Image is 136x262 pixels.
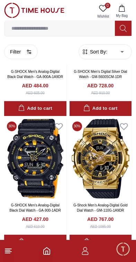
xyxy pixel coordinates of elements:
span: Wishlist [94,14,112,19]
div: AED 910.00 [91,90,110,96]
img: ... [4,3,64,18]
button: Sort By: [82,48,107,55]
a: G-SHOCK Men's Digital Silver Dial Watch - GM-5600SCM-1DR [74,70,127,79]
h4: AED 427.00 [22,216,48,223]
div: Add to cart [83,105,117,113]
a: 0Wishlist [94,3,112,20]
div: Add to cart [18,105,52,113]
a: G-Shock Men's Analog-Digital Gold Dial Watch - GM-110G-1A9DR [73,203,127,212]
button: Add to cart [4,101,66,116]
img: G-Shock Men's Analog-Digital Gold Dial Watch - GM-110G-1A9DR [70,119,132,198]
button: Filter [4,45,38,59]
div: Add to cart [83,238,117,246]
h4: AED 484.00 [22,82,48,89]
a: G-SHOCK Men's Analog-Digital Black Dial Watch - GA-900-1ADR [9,203,61,212]
div: AED 605.00 [26,90,45,96]
div: AED 610.00 [26,224,45,229]
div: AED 1095.00 [90,224,111,229]
span: 0 [105,3,110,8]
span: My Bag [113,13,130,18]
h4: AED 767.00 [87,216,114,223]
button: Add to cart [70,101,132,116]
div: Add to cart [18,238,52,246]
a: Home [43,247,51,255]
span: 30 % [7,122,17,131]
button: Add to cart [4,235,66,250]
button: Add to cart [70,235,132,250]
button: My Bag [112,3,132,20]
h4: AED 728.00 [87,82,114,89]
span: Sort By: [89,48,107,55]
span: 30 % [72,122,82,131]
a: G-SHOCK Men's Analog-Digital Black Dial Watch - GA-900A-1A9DR [7,70,63,79]
div: Chat Widget [116,242,131,257]
img: G-SHOCK Men's Analog-Digital Black Dial Watch - GA-900-1ADR [4,119,66,198]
